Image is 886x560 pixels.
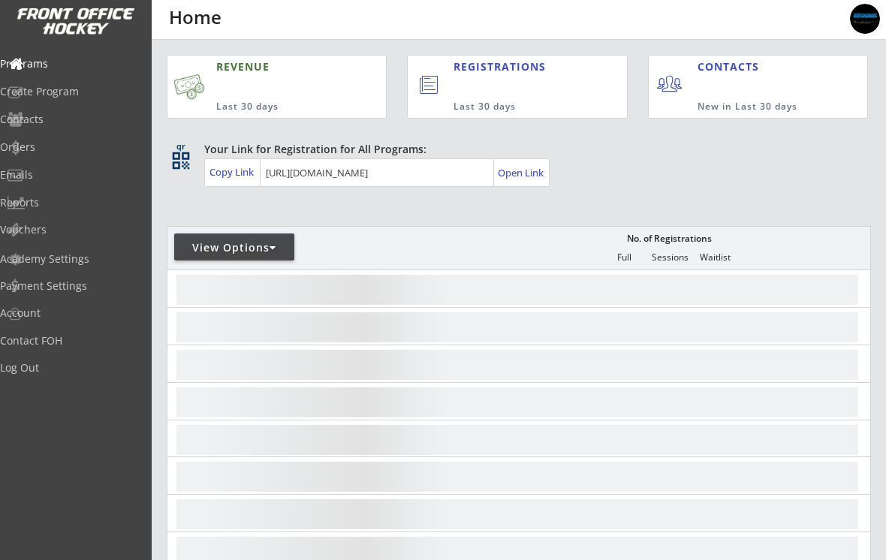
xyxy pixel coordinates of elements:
[204,142,824,157] div: Your Link for Registration for All Programs:
[454,59,565,74] div: REGISTRATIONS
[498,162,545,183] a: Open Link
[170,149,192,172] button: qr_code
[498,167,545,179] div: Open Link
[647,252,692,263] div: Sessions
[209,165,257,179] div: Copy Link
[698,101,797,113] div: New in Last 30 days
[216,101,324,113] div: Last 30 days
[622,233,716,244] div: No. of Registrations
[171,142,189,152] div: qr
[692,252,737,263] div: Waitlist
[174,240,294,255] div: View Options
[601,252,646,263] div: Full
[454,101,565,113] div: Last 30 days
[698,59,766,74] div: CONTACTS
[216,59,324,74] div: REVENUE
